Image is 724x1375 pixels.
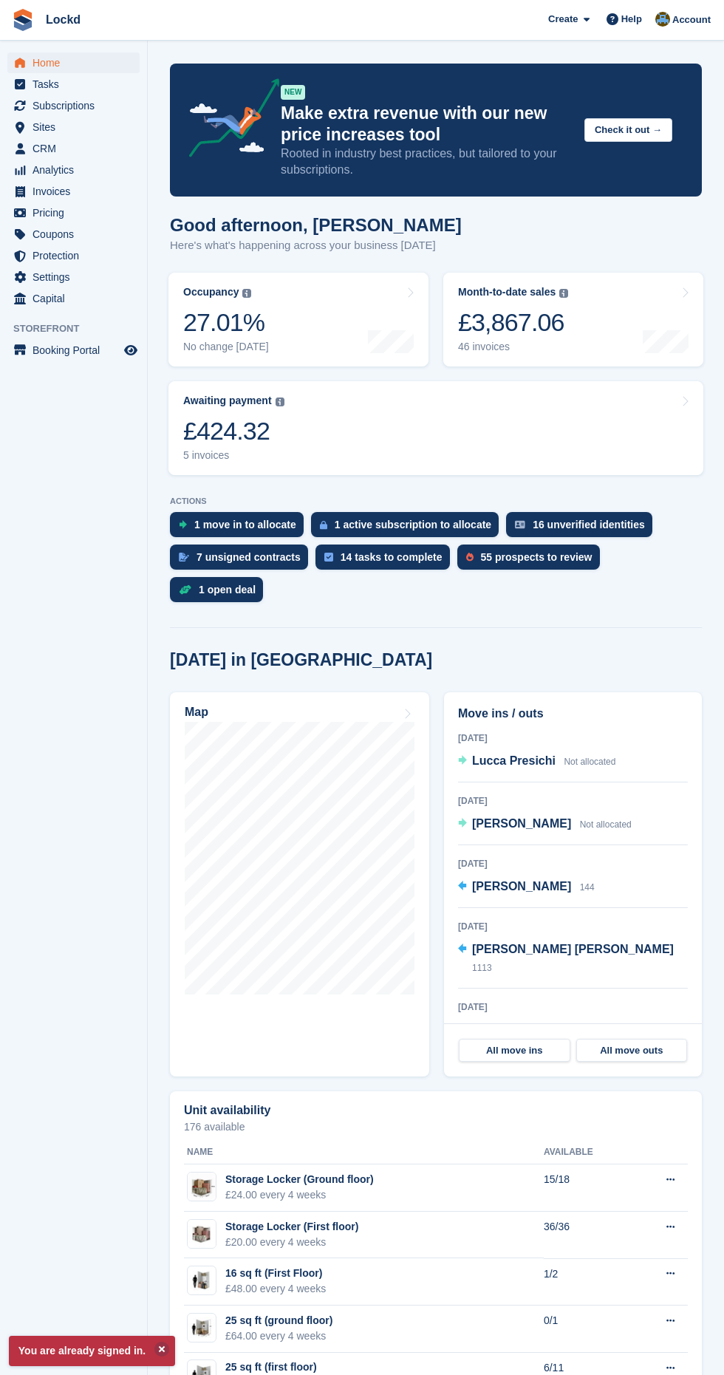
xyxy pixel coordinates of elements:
[544,1141,632,1164] th: Available
[183,416,284,446] div: £424.32
[168,273,428,366] a: Occupancy 27.01% No change [DATE]
[33,138,121,159] span: CRM
[33,202,121,223] span: Pricing
[621,12,642,27] span: Help
[311,512,506,545] a: 1 active subscription to allocate
[184,1141,544,1164] th: Name
[281,85,305,100] div: NEW
[7,117,140,137] a: menu
[544,1164,632,1212] td: 15/18
[655,12,670,27] img: Paul Budding
[7,181,140,202] a: menu
[225,1281,326,1297] div: £48.00 every 4 weeks
[225,1235,358,1250] div: £20.00 every 4 weeks
[9,1336,175,1366] p: You are already signed in.
[7,224,140,245] a: menu
[183,307,269,338] div: 27.01%
[170,237,462,254] p: Here's what's happening across your business [DATE]
[7,95,140,116] a: menu
[185,706,208,719] h2: Map
[564,757,615,767] span: Not allocated
[188,1317,216,1339] img: 25.jpg
[341,551,443,563] div: 14 tasks to complete
[458,286,556,298] div: Month-to-date sales
[458,731,688,745] div: [DATE]
[188,1220,216,1248] img: Locker%20Medium%201%20-%20Plain%20(1).jpg
[33,52,121,73] span: Home
[458,705,688,723] h2: Move ins / outs
[7,340,140,361] a: menu
[544,1212,632,1259] td: 36/36
[458,752,615,771] a: Lucca Presichi Not allocated
[324,553,333,562] img: task-75834270c22a3079a89374b754ae025e5fb1db73e45f91037f5363f120a921f8.svg
[170,497,702,506] p: ACTIONS
[458,341,568,353] div: 46 invoices
[7,138,140,159] a: menu
[544,1258,632,1306] td: 1/2
[184,1104,270,1117] h2: Unit availability
[576,1039,688,1062] a: All move outs
[466,553,474,562] img: prospect-51fa495bee0391a8d652442698ab0144808aea92771e9ea1ae160a38d050c398.svg
[457,545,607,577] a: 55 prospects to review
[179,520,187,529] img: move_ins_to_allocate_icon-fdf77a2bb77ea45bf5b3d319d69a93e2d87916cf1d5bf7949dd705db3b84f3ca.svg
[7,160,140,180] a: menu
[168,381,703,475] a: Awaiting payment £424.32 5 invoices
[170,512,311,545] a: 1 move in to allocate
[515,520,525,529] img: verify_identity-adf6edd0f0f0b5bbfe63781bf79b02c33cf7c696d77639b501bdc392416b5a36.svg
[225,1187,374,1203] div: £24.00 every 4 weeks
[33,245,121,266] span: Protection
[458,941,688,977] a: [PERSON_NAME] [PERSON_NAME] 1113
[458,857,688,870] div: [DATE]
[481,551,592,563] div: 55 prospects to review
[12,9,34,31] img: stora-icon-8386f47178a22dfd0bd8f6a31ec36ba5ce8667c1dd55bd0f319d3a0aa187defe.svg
[559,289,568,298] img: icon-info-grey-7440780725fd019a000dd9b08b2336e03edf1995a4989e88bcd33f0948082b44.svg
[472,880,571,893] span: [PERSON_NAME]
[533,519,645,530] div: 16 unverified identities
[33,224,121,245] span: Coupons
[33,117,121,137] span: Sites
[548,12,578,27] span: Create
[315,545,457,577] a: 14 tasks to complete
[276,398,284,406] img: icon-info-grey-7440780725fd019a000dd9b08b2336e03edf1995a4989e88bcd33f0948082b44.svg
[458,1021,595,1040] a: [PERSON_NAME] 018
[33,267,121,287] span: Settings
[188,1173,216,1201] img: Locker%20image.png
[197,551,301,563] div: 7 unsigned contracts
[225,1266,326,1281] div: 16 sq ft (First Floor)
[472,754,556,767] span: Lucca Presichi
[544,1306,632,1353] td: 0/1
[458,878,595,897] a: [PERSON_NAME] 144
[242,289,251,298] img: icon-info-grey-7440780725fd019a000dd9b08b2336e03edf1995a4989e88bcd33f0948082b44.svg
[188,1270,216,1292] img: 15-sqft%20.jpg
[170,577,270,610] a: 1 open deal
[33,288,121,309] span: Capital
[584,118,672,143] button: Check it out →
[7,288,140,309] a: menu
[170,215,462,235] h1: Good afternoon, [PERSON_NAME]
[225,1359,326,1375] div: 25 sq ft (first floor)
[472,817,571,830] span: [PERSON_NAME]
[183,286,239,298] div: Occupancy
[33,74,121,95] span: Tasks
[459,1039,570,1062] a: All move ins
[7,202,140,223] a: menu
[122,341,140,359] a: Preview store
[179,553,189,562] img: contract_signature_icon-13c848040528278c33f63329250d36e43548de30e8caae1d1a13099fd9432cc5.svg
[194,519,296,530] div: 1 move in to allocate
[443,273,703,366] a: Month-to-date sales £3,867.06 46 invoices
[320,520,327,530] img: active_subscription_to_allocate_icon-d502201f5373d7db506a760aba3b589e785aa758c864c3986d89f69b8ff3...
[177,78,280,163] img: price-adjustments-announcement-icon-8257ccfd72463d97f412b2fc003d46551f7dbcb40ab6d574587a9cd5c0d94...
[7,267,140,287] a: menu
[33,160,121,180] span: Analytics
[225,1328,332,1344] div: £64.00 every 4 weeks
[183,449,284,462] div: 5 invoices
[458,1000,688,1014] div: [DATE]
[458,307,568,338] div: £3,867.06
[13,321,147,336] span: Storefront
[672,13,711,27] span: Account
[7,74,140,95] a: menu
[506,512,660,545] a: 16 unverified identities
[170,650,432,670] h2: [DATE] in [GEOGRAPHIC_DATA]
[183,395,272,407] div: Awaiting payment
[170,692,429,1077] a: Map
